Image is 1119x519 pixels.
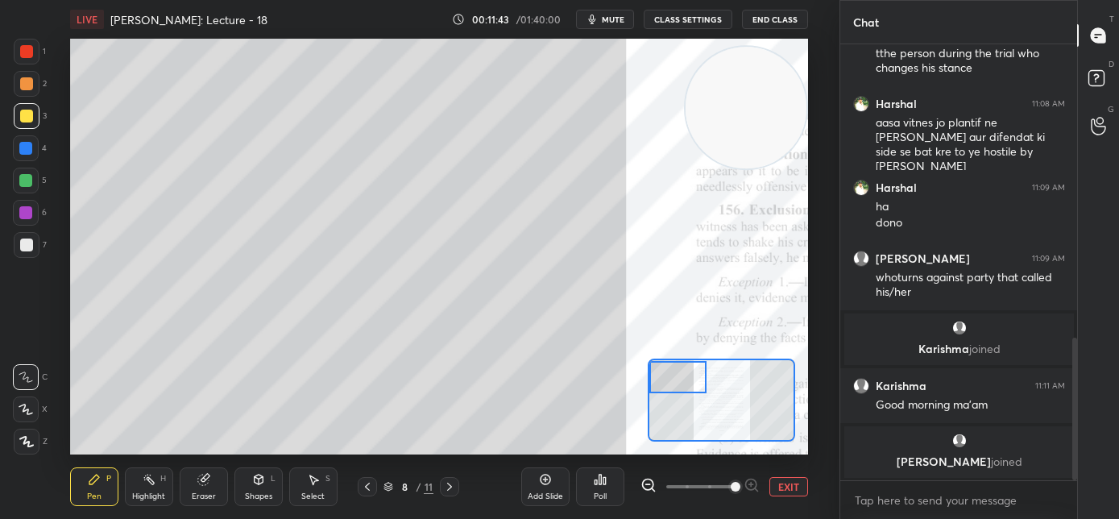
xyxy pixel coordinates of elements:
h4: [PERSON_NAME]: Lecture - 18 [110,12,267,27]
div: Highlight [132,492,165,500]
h6: Karishma [876,379,926,393]
div: whoturns against party that called his/her [876,270,1065,301]
h6: Harshal [876,181,917,195]
div: Poll [594,492,607,500]
div: Z [14,429,48,455]
span: mute [602,14,624,25]
div: 7 [14,232,47,258]
img: default.png [951,433,967,449]
div: 6 [13,200,47,226]
div: 11:09 AM [1032,254,1065,264]
p: Karishma [854,343,1064,355]
h6: Harshal [876,97,917,111]
button: EXIT [769,477,808,496]
div: tthe person during the trial who changes his stance [876,46,1065,77]
div: C [13,364,48,390]
div: 3 [14,103,47,129]
div: Eraser [192,492,216,500]
p: D [1109,58,1114,70]
div: aasa vitnes jo plantif ne [PERSON_NAME] aur difendat ki side se bat kre to ye hostile by [PERSON_... [876,115,1065,175]
div: dono [876,215,1065,231]
div: 8 [396,482,412,492]
div: 5 [13,168,47,193]
div: 11 [424,480,433,494]
div: 4 [13,135,47,161]
img: 3 [853,180,869,196]
div: Add Slide [528,492,563,500]
div: P [106,475,111,483]
div: Pen [87,492,102,500]
div: Shapes [245,492,272,500]
span: joined [990,454,1022,469]
div: X [13,397,48,422]
img: default.png [853,378,869,394]
div: ha [876,199,1065,215]
p: T [1109,13,1114,25]
button: End Class [742,10,808,29]
img: default.png [951,320,967,336]
div: 11:08 AM [1032,99,1065,109]
p: G [1108,103,1114,115]
div: LIVE [70,10,104,29]
div: L [271,475,276,483]
div: 11:09 AM [1032,183,1065,193]
div: H [160,475,166,483]
img: default.png [853,251,869,267]
span: joined [968,341,1000,356]
div: 11:11 AM [1035,381,1065,391]
div: Good morning ma'am [876,397,1065,413]
img: 3 [853,96,869,112]
div: 1 [14,39,46,64]
div: Select [301,492,325,500]
div: / [416,482,421,492]
button: mute [576,10,634,29]
p: [PERSON_NAME] [854,455,1064,468]
h6: [PERSON_NAME] [876,251,970,266]
div: 2 [14,71,47,97]
div: grid [840,44,1078,480]
button: CLASS SETTINGS [644,10,732,29]
p: Chat [840,1,892,44]
div: S [325,475,330,483]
